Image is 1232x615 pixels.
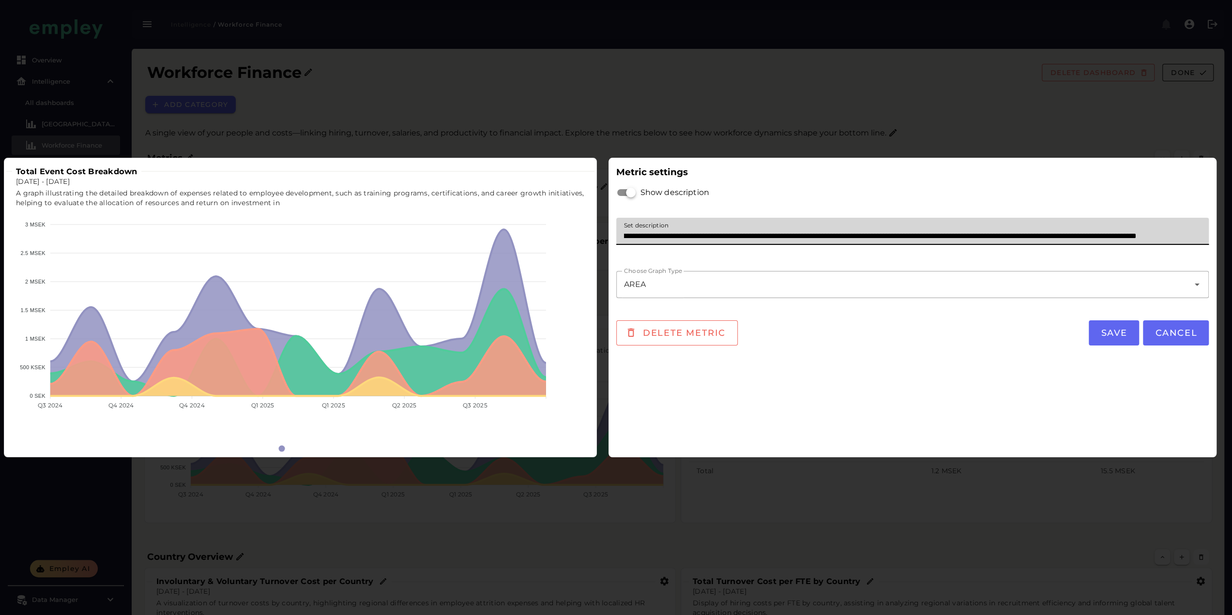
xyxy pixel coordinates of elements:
button: Delete metric [616,320,738,345]
h3: Total Event Cost Breakdown [12,166,141,177]
tspan: 1 MSEK [25,336,46,342]
label: Show description [636,179,709,206]
span: Delete metric [642,328,726,338]
tspan: Q2 2025 [393,402,417,409]
tspan: 2 MSEK [25,279,46,285]
button: Cancel [1143,320,1209,345]
span: Save [1100,328,1127,338]
span: AREA [624,279,646,290]
tspan: Q4 2024 [108,402,134,409]
tspan: Q1 2025 [322,402,346,409]
tspan: 3 MSEK [25,222,46,227]
tspan: Q1 2025 [251,402,274,409]
tspan: 1.5 MSEK [20,307,46,313]
span: Cancel [1155,328,1197,338]
h3: Metric settings [616,165,1209,179]
tspan: 2.5 MSEK [20,250,46,256]
tspan: 0 SEK [30,393,46,399]
tspan: Q3 2025 [463,402,488,409]
tspan: Q4 2024 [179,402,205,409]
div: A graph illustrating the detailed breakdown of expenses related to employee development, such as ... [10,183,594,214]
tspan: Q3 2024 [38,402,63,409]
button: Save [1089,320,1139,345]
tspan: 500 KSEK [20,364,46,370]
